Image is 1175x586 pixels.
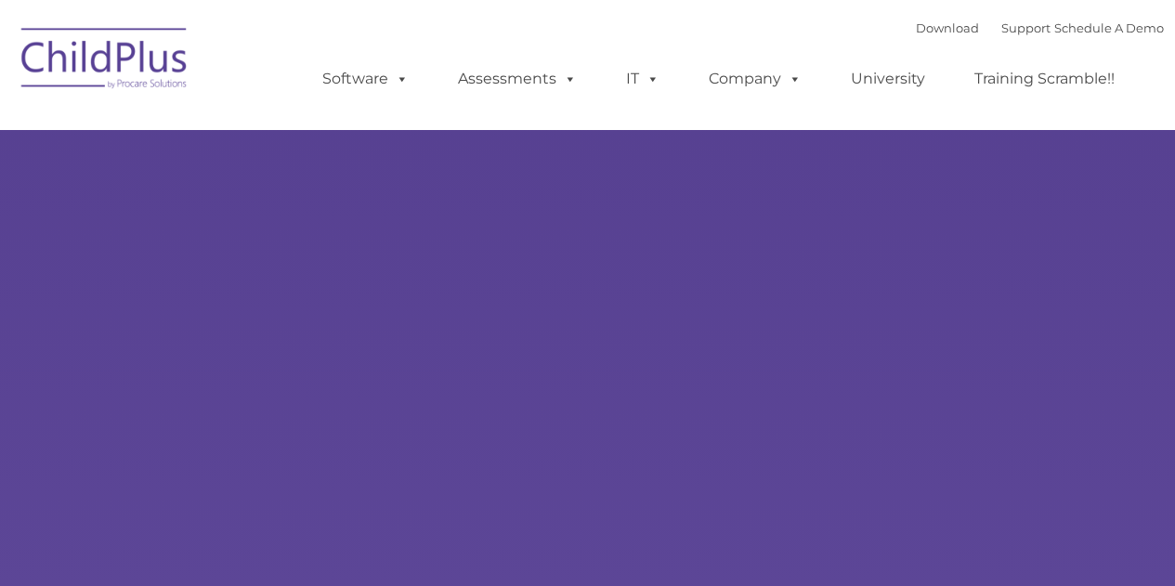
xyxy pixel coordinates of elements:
[304,60,427,98] a: Software
[956,60,1133,98] a: Training Scramble!!
[12,15,198,108] img: ChildPlus by Procare Solutions
[1001,20,1051,35] a: Support
[439,60,595,98] a: Assessments
[690,60,820,98] a: Company
[607,60,678,98] a: IT
[916,20,1164,35] font: |
[832,60,944,98] a: University
[1054,20,1164,35] a: Schedule A Demo
[916,20,979,35] a: Download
